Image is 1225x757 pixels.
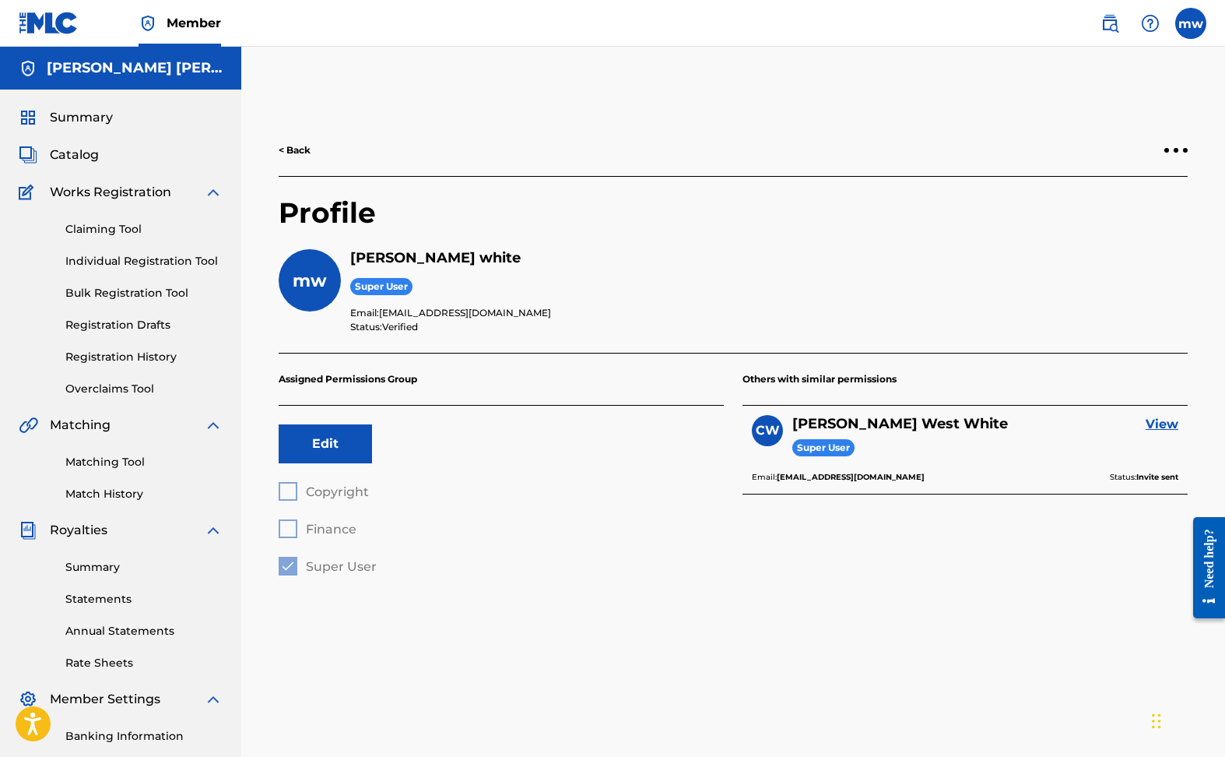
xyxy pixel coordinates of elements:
[756,421,780,440] span: CW
[1136,472,1178,482] b: Invite sent
[167,14,221,32] span: Member
[19,146,99,164] a: CatalogCatalog
[19,183,39,202] img: Works Registration
[50,146,99,164] span: Catalog
[1094,8,1125,39] a: Public Search
[350,320,1188,334] p: Status:
[792,439,855,457] span: Super User
[65,486,223,502] a: Match History
[1146,415,1178,434] a: View
[19,690,37,709] img: Member Settings
[19,416,38,435] img: Matching
[792,415,1008,433] h5: Cassandra West White
[1141,14,1160,33] img: help
[19,108,113,127] a: SummarySummary
[65,591,223,607] a: Statements
[50,521,107,540] span: Royalties
[65,655,223,671] a: Rate Sheets
[1110,470,1178,484] p: Status:
[65,221,223,238] a: Claiming Tool
[1135,8,1166,39] div: Help
[379,307,551,319] span: [EMAIL_ADDRESS][DOMAIN_NAME]
[19,521,37,540] img: Royalties
[279,143,311,157] a: < Back
[65,381,223,397] a: Overclaims Tool
[293,270,327,291] span: mw
[1152,698,1161,745] div: Drag
[752,470,925,484] p: Email:
[204,690,223,709] img: expand
[65,728,223,745] a: Banking Information
[65,317,223,333] a: Registration Drafts
[65,559,223,576] a: Summary
[350,278,412,296] span: Super User
[65,623,223,639] a: Annual Statements
[1181,505,1225,630] iframe: Resource Center
[19,59,37,78] img: Accounts
[350,249,1188,267] h5: michael white
[279,354,724,406] p: Assigned Permissions Group
[777,472,925,482] b: [EMAIL_ADDRESS][DOMAIN_NAME]
[204,183,223,202] img: expand
[65,454,223,470] a: Matching Tool
[279,195,1188,249] h2: Profile
[742,354,1188,406] p: Others with similar permissions
[47,59,223,77] h5: MICHAEL ANTHONY WHITE
[50,108,113,127] span: Summary
[65,253,223,269] a: Individual Registration Tool
[50,416,111,435] span: Matching
[19,146,37,164] img: Catalog
[50,690,160,709] span: Member Settings
[279,424,372,463] button: Edit
[350,306,1188,320] p: Email:
[204,416,223,435] img: expand
[139,14,157,33] img: Top Rightsholder
[50,183,171,202] span: Works Registration
[1175,8,1206,39] div: User Menu
[65,349,223,365] a: Registration History
[382,321,418,333] span: Verified
[65,285,223,301] a: Bulk Registration Tool
[1147,682,1225,757] iframe: Chat Widget
[19,108,37,127] img: Summary
[1100,14,1119,33] img: search
[204,521,223,540] img: expand
[19,12,79,34] img: MLC Logo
